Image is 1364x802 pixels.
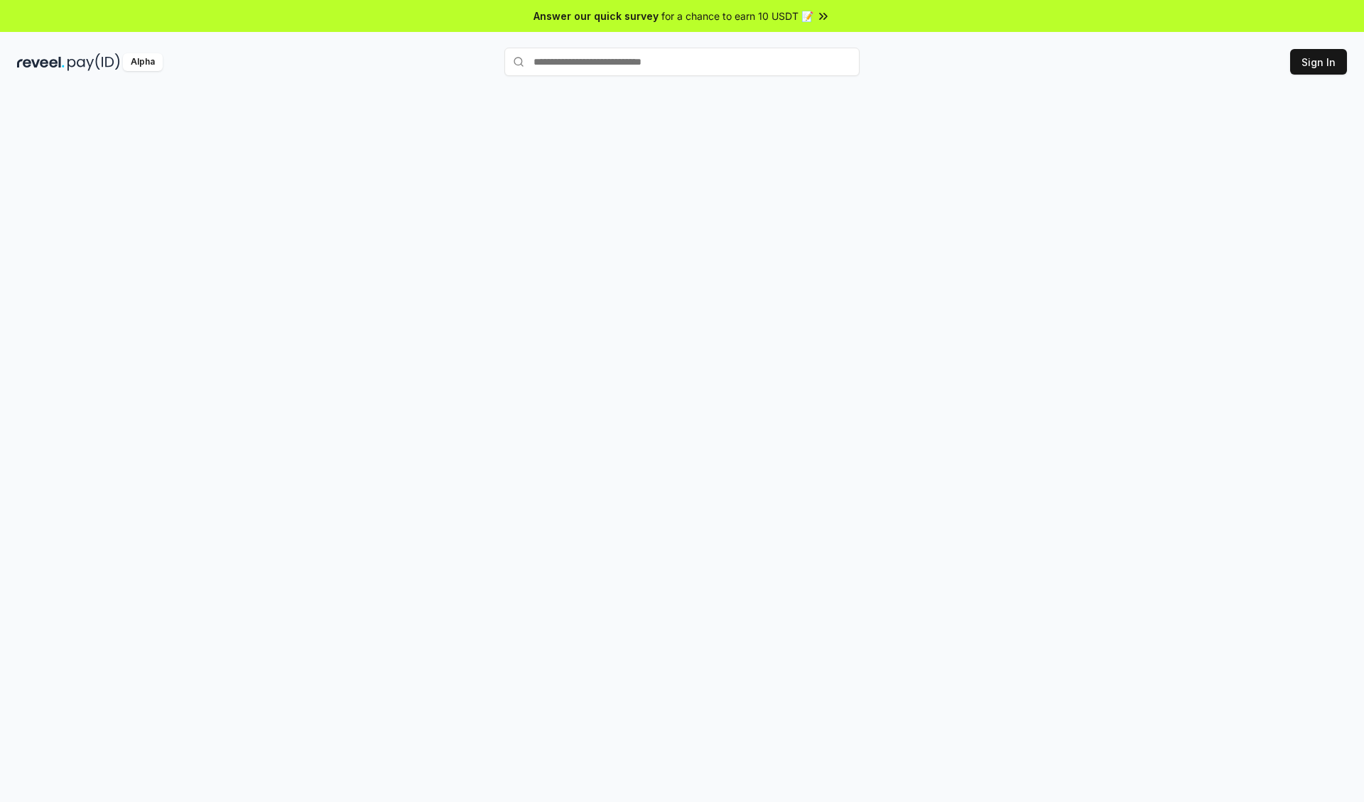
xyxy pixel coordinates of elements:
span: Answer our quick survey [534,9,659,23]
button: Sign In [1290,49,1347,75]
img: pay_id [67,53,120,71]
div: Alpha [123,53,163,71]
span: for a chance to earn 10 USDT 📝 [661,9,813,23]
img: reveel_dark [17,53,65,71]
